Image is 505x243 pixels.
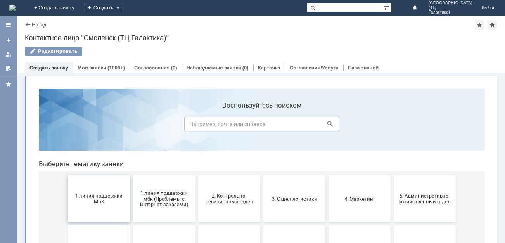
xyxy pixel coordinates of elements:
[103,213,160,219] span: Отдел-ИТ (Офис)
[166,193,228,239] button: Финансовый отдел
[35,193,97,239] button: Отдел-ИТ (Битрикс24 и CRM)
[100,93,163,140] button: 1 линия поддержки мбк (Проблемы с интернет-заказами)
[296,193,358,239] button: Это соглашение не активно!
[187,65,241,71] a: Наблюдаемые заявки
[171,65,177,71] div: (0)
[166,143,228,189] button: 8. Отдел качества
[152,19,307,27] label: Воспользуйтесь поиском
[38,210,95,222] span: Отдел-ИТ (Битрикс24 и CRM)
[290,65,339,71] a: Соглашения/Услуги
[38,111,95,122] span: 1 линия поддержки МБК
[84,3,123,12] div: Создать
[296,143,358,189] button: Бухгалтерия (для мбк)
[152,35,307,49] input: Например, почта или справка
[168,163,225,169] span: 8. Отдел качества
[9,5,16,11] a: Перейти на домашнюю страницу
[361,93,423,140] button: 5. Административно-хозяйственный отдел
[134,65,170,71] a: Согласования
[363,207,421,224] span: [PERSON_NAME]. Услуги ИТ для МБК (оформляет L1)
[6,78,452,85] header: Выберите тематику заявки
[168,111,225,122] span: 2. Контрольно-ревизионный отдел
[100,193,163,239] button: Отдел-ИТ (Офис)
[296,93,358,140] button: 4. Маркетинг
[231,143,293,189] button: 9. Отдел-ИТ (Для МБК и Пекарни)
[298,113,356,119] span: 4. Маркетинг
[298,210,356,222] span: Это соглашение не активно!
[242,65,249,71] div: (0)
[429,10,472,15] span: Галактика)
[2,62,15,75] a: Мои согласования
[2,48,15,61] a: Мои заявки
[361,193,423,239] button: [PERSON_NAME]. Услуги ИТ для МБК (оформляет L1)
[475,20,484,30] div: Добавить в избранное
[100,143,163,189] button: 7. Служба безопасности
[78,65,106,71] a: Мои заявки
[361,143,423,189] button: Отдел ИТ (1С)
[348,65,379,71] a: База знаний
[103,163,160,169] span: 7. Служба безопасности
[29,65,68,71] a: Создать заявку
[258,65,280,71] a: Карточка
[233,213,291,219] span: Франчайзинг
[298,163,356,169] span: Бухгалтерия (для мбк)
[103,108,160,125] span: 1 линия поддержки мбк (Проблемы с интернет-заказами)
[35,93,97,140] button: 1 линия поддержки МБК
[233,113,291,119] span: 3. Отдел логистики
[9,5,16,11] img: logo
[107,65,125,71] div: (1000+)
[231,93,293,140] button: 3. Отдел логистики
[488,20,497,30] div: Сделать домашней страницей
[383,3,391,11] span: Расширенный поиск
[429,5,472,10] span: (ТЦ
[25,34,497,42] div: Контактное лицо "Смоленск (ТЦ Галактика)"
[429,1,472,5] span: [GEOGRAPHIC_DATA]
[32,22,46,28] a: Назад
[363,111,421,122] span: 5. Административно-хозяйственный отдел
[363,163,421,169] span: Отдел ИТ (1С)
[2,34,15,47] a: Создать заявку
[38,163,95,169] span: 6. Закупки
[168,213,225,219] span: Финансовый отдел
[35,143,97,189] button: 6. Закупки
[233,160,291,172] span: 9. Отдел-ИТ (Для МБК и Пекарни)
[231,193,293,239] button: Франчайзинг
[166,93,228,140] button: 2. Контрольно-ревизионный отдел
